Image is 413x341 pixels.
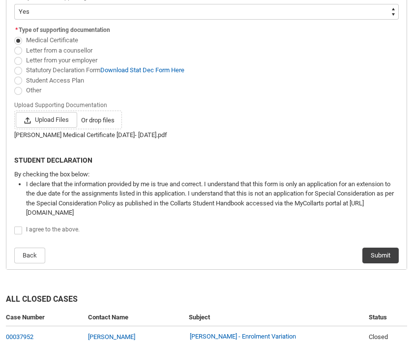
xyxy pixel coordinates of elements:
h2: All Closed Cases [6,293,407,309]
th: Status [365,309,407,327]
span: Student Access Plan [26,77,84,84]
b: STUDENT DECLARATION [14,156,92,164]
a: [PERSON_NAME] [88,333,135,340]
p: By checking the box below: [14,170,399,179]
th: Contact Name [84,309,185,327]
span: Upload Files [16,112,77,128]
a: 00037952 [6,333,33,340]
span: Or drop files [81,115,115,125]
button: Submit [362,248,399,263]
span: Closed [369,333,388,340]
abbr: required [15,27,18,33]
span: Statutory Declaration Form [26,66,184,74]
a: Download Stat Dec Form Here [100,66,184,74]
th: Subject [185,309,365,327]
span: Letter from a counsellor [26,47,92,54]
span: Medical Certificate [26,36,78,44]
span: Other [26,86,41,94]
span: I agree to the above. [26,226,80,233]
span: Type of supporting documentation [19,27,110,33]
li: I declare that the information provided by me is true and correct. I understand that this form is... [26,179,399,218]
span: Letter from your employer [26,57,97,64]
span: Upload Supporting Documentation [14,99,111,110]
div: [PERSON_NAME] Medical Certificate [DATE]- [DATE].pdf [14,130,399,140]
button: Back [14,248,45,263]
th: Case Number [6,309,84,327]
